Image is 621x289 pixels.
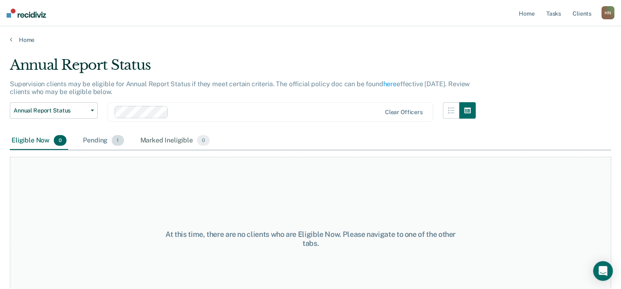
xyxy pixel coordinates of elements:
[10,36,611,44] a: Home
[10,132,68,150] div: Eligible Now0
[139,132,212,150] div: Marked Ineligible0
[197,135,210,146] span: 0
[160,230,461,248] div: At this time, there are no clients who are Eligible Now. Please navigate to one of the other tabs.
[112,135,124,146] span: 1
[14,107,87,114] span: Annual Report Status
[385,109,423,116] div: Clear officers
[10,57,476,80] div: Annual Report Status
[10,80,470,96] p: Supervision clients may be eligible for Annual Report Status if they meet certain criteria. The o...
[54,135,66,146] span: 0
[81,132,125,150] div: Pending1
[383,80,396,88] a: here
[601,6,614,19] button: HN
[601,6,614,19] div: H N
[593,261,613,281] div: Open Intercom Messenger
[10,102,98,119] button: Annual Report Status
[7,9,46,18] img: Recidiviz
